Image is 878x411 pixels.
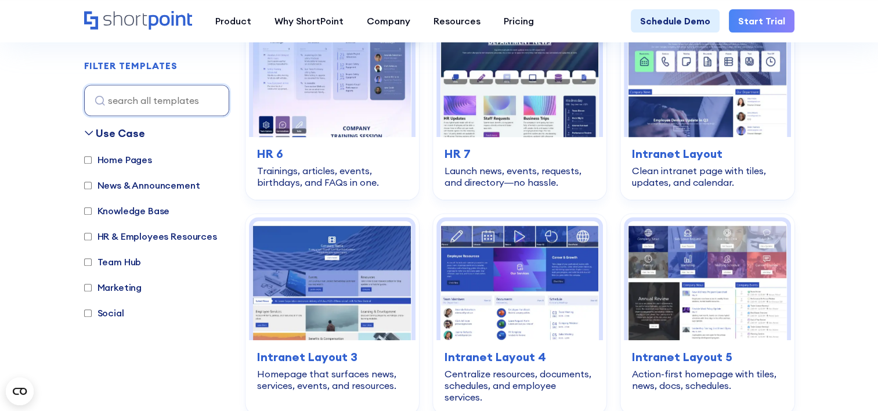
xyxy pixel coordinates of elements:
img: Intranet Layout 5 – SharePoint Page Template: Action-first homepage with tiles, news, docs, sched... [628,221,786,340]
label: News & Announcement [84,178,200,192]
h3: Intranet Layout 3 [257,348,407,366]
div: Resources [433,14,480,28]
div: Launch news, events, requests, and directory—no hassle. [445,165,595,188]
a: Resources [422,9,492,33]
iframe: Chat Widget [820,355,878,411]
div: Why ShortPoint [274,14,344,28]
h3: Intranet Layout 4 [445,348,595,366]
div: Action-first homepage with tiles, news, docs, schedules. [632,368,782,391]
label: Team Hub [84,255,142,269]
div: Trainings, articles, events, birthdays, and FAQs in one. [257,165,407,188]
a: Start Trial [729,9,794,33]
label: HR & Employees Resources [84,229,217,243]
input: Social [84,309,92,317]
div: Pricing [504,14,534,28]
a: Intranet Layout – SharePoint Page Design: Clean intranet page with tiles, updates, and calendar.I... [620,10,794,199]
img: Intranet Layout – SharePoint Page Design: Clean intranet page with tiles, updates, and calendar. [628,17,786,136]
a: Product [204,9,263,33]
input: HR & Employees Resources [84,233,92,240]
div: Centralize resources, documents, schedules, and employee services. [445,368,595,403]
label: Social [84,306,124,320]
div: Product [215,14,251,28]
label: Knowledge Base [84,204,170,218]
input: Marketing [84,284,92,291]
input: Knowledge Base [84,207,92,215]
h2: FILTER TEMPLATES [84,61,178,71]
a: Why ShortPoint [263,9,355,33]
div: Clean intranet page with tiles, updates, and calendar. [632,165,782,188]
h3: Intranet Layout 5 [632,348,782,366]
input: Home Pages [84,156,92,164]
img: HR 7 – HR SharePoint Template: Launch news, events, requests, and directory—no hassle. [440,17,599,136]
input: Team Hub [84,258,92,266]
label: Marketing [84,280,142,294]
a: Home [84,11,192,31]
a: Company [355,9,422,33]
div: Homepage that surfaces news, services, events, and resources. [257,368,407,391]
h3: HR 6 [257,145,407,163]
h3: Intranet Layout [632,145,782,163]
button: Open CMP widget [6,377,34,405]
img: Intranet Layout 3 – SharePoint Homepage Template: Homepage that surfaces news, services, events, ... [253,221,411,340]
a: Schedule Demo [631,9,720,33]
input: search all templates [84,85,229,116]
a: Pricing [492,9,545,33]
a: HR 6 – HR SharePoint Site Template: Trainings, articles, events, birthdays, and FAQs in one.HR 6T... [245,10,419,199]
a: HR 7 – HR SharePoint Template: Launch news, events, requests, and directory—no hassle.HR 7Launch ... [433,10,606,199]
img: HR 6 – HR SharePoint Site Template: Trainings, articles, events, birthdays, and FAQs in one. [253,17,411,136]
h3: HR 7 [445,145,595,163]
img: Intranet Layout 4 – Intranet Page Template: Centralize resources, documents, schedules, and emplo... [440,221,599,340]
input: News & Announcement [84,182,92,189]
div: Use Case [96,125,145,141]
label: Home Pages [84,153,152,167]
div: Company [367,14,410,28]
